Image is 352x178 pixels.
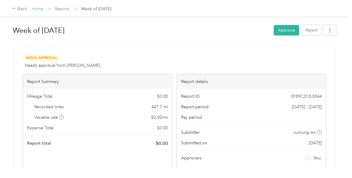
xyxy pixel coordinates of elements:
span: $ 0.00 [156,140,168,147]
span: $ 0.00 [157,93,168,100]
span: Mileage Total [27,93,52,100]
span: Needs approval from [PERSON_NAME] [25,62,100,69]
span: Approvers [181,155,202,161]
h1: Week of August 25 2025 [13,23,270,38]
span: Variable rate [35,114,64,121]
span: You [314,155,321,161]
span: Submitted on [181,140,207,146]
span: Recorded miles [35,104,64,110]
span: 3F89C2C0-0044 [291,93,322,100]
a: Home [32,6,44,11]
button: Approve [274,25,299,35]
span: $ 0.00 / mi [151,114,168,121]
span: Report ID [181,93,200,100]
iframe: Everlance-gr Chat Button Frame [318,144,352,178]
div: Report Summary [23,74,172,89]
span: 447.7 mi [151,104,168,110]
span: Pay period [181,114,202,121]
span: Report total [27,140,51,146]
span: Week of [DATE] [81,6,112,12]
div: Report details [177,74,326,89]
span: $ 0.00 [157,125,168,131]
span: [DATE] [309,140,322,146]
div: Back [12,5,28,13]
a: Reports [55,6,70,11]
span: Junsung An [293,129,316,136]
span: Expense Total [27,125,54,131]
span: Report period [181,104,208,110]
span: Submitter [181,129,200,136]
button: Reject [301,25,322,35]
span: Needs Approval [23,54,60,61]
span: [DATE] - [DATE] [292,104,322,110]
